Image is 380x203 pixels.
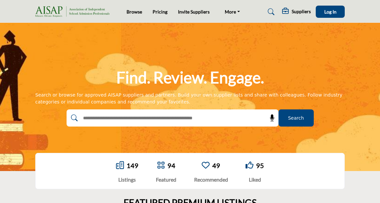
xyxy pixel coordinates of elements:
[153,9,167,14] a: Pricing
[246,176,264,184] div: Liked
[116,67,264,88] h1: Find. Review. Engage.
[292,9,311,14] h5: Suppliers
[157,161,165,170] a: Go to Featured
[35,6,113,17] img: Site Logo
[194,176,228,184] div: Recommended
[127,9,142,14] a: Browse
[220,7,245,16] a: More
[282,8,311,16] div: Suppliers
[278,109,314,127] button: Search
[246,161,253,169] i: Go to Liked
[288,115,304,122] span: Search
[127,161,138,169] a: 149
[212,161,220,169] a: 49
[261,7,279,17] a: Search
[316,6,345,18] button: Log In
[256,161,264,169] a: 95
[202,161,210,170] a: Go to Recommended
[35,92,345,105] div: Search or browse for approved AISAP suppliers and partners. Build your own supplier lists and sha...
[116,176,138,184] div: Listings
[178,9,210,14] a: Invite Suppliers
[156,176,176,184] div: Featured
[324,9,336,14] span: Log In
[167,161,175,169] a: 94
